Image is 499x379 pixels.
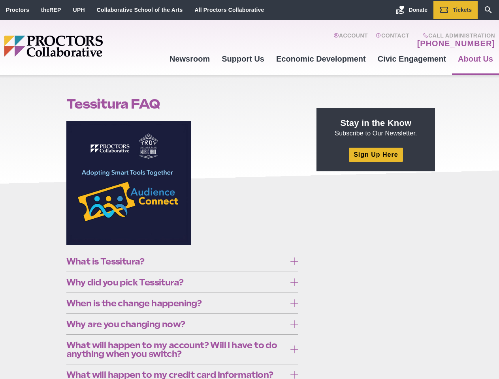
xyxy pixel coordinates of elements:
a: Newsroom [164,48,216,69]
span: What will happen to my account? Will I have to do anything when you switch? [66,341,286,358]
span: When is the change happening? [66,299,286,308]
span: What is Tessitura? [66,257,286,266]
a: Support Us [216,48,270,69]
h1: Tessitura FAQ [66,96,299,111]
a: theREP [41,7,61,13]
a: UPH [73,7,85,13]
span: Tickets [453,7,472,13]
p: Subscribe to Our Newsletter. [326,117,426,138]
a: Economic Development [270,48,372,69]
img: Proctors logo [4,36,164,57]
a: Civic Engagement [372,48,452,69]
a: Contact [376,32,409,48]
a: All Proctors Collaborative [194,7,264,13]
a: Sign Up Here [349,148,403,161]
span: Call Administration [415,32,495,39]
a: Tickets [433,1,478,19]
a: Account [333,32,368,48]
a: Collaborative School of the Arts [97,7,183,13]
span: Donate [409,7,427,13]
a: Search [478,1,499,19]
strong: Stay in the Know [341,118,412,128]
a: Donate [390,1,433,19]
span: Why are you changing now? [66,320,286,328]
a: Proctors [6,7,29,13]
a: About Us [452,48,499,69]
span: What will happen to my credit card information? [66,370,286,379]
span: Why did you pick Tessitura? [66,278,286,287]
a: [PHONE_NUMBER] [417,39,495,48]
